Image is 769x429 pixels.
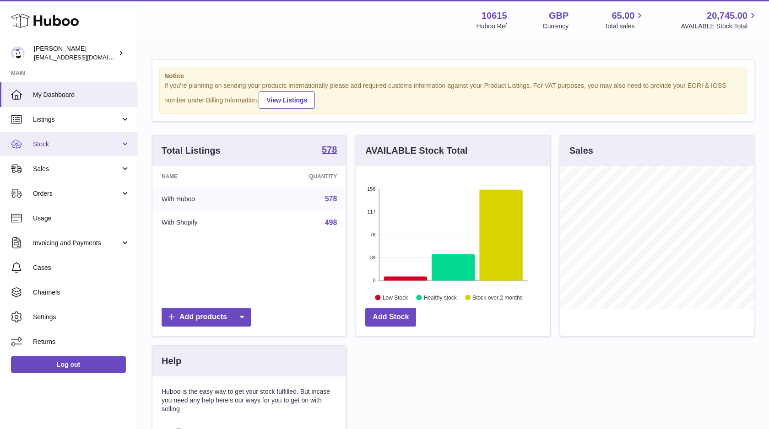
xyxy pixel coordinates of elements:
td: With Shopify [152,211,257,235]
div: If you're planning on sending your products internationally please add required customs informati... [164,81,742,109]
td: With Huboo [152,187,257,211]
text: 39 [370,255,376,260]
text: Stock over 2 months [473,294,523,300]
text: Healthy stock [424,294,457,300]
h3: Total Listings [162,145,221,157]
span: Settings [33,313,130,322]
span: Channels [33,288,130,297]
text: 156 [367,186,375,192]
span: Listings [33,115,120,124]
a: 498 [325,219,337,226]
div: Currency [543,22,569,31]
span: Orders [33,189,120,198]
a: 20,745.00 AVAILABLE Stock Total [681,10,758,31]
p: Huboo is the easy way to get your stock fulfilled. But incase you need any help here's our ways f... [162,387,337,413]
span: Cases [33,263,130,272]
div: Huboo Ref [477,22,507,31]
span: Sales [33,165,120,173]
span: Usage [33,214,130,223]
img: fulfillment@fable.com [11,46,25,60]
a: Add Stock [365,308,416,327]
th: Name [152,166,257,187]
text: 117 [367,209,375,214]
strong: 578 [322,145,337,154]
h3: Help [162,355,181,367]
h3: Sales [569,145,593,157]
th: Quantity [257,166,346,187]
span: 20,745.00 [707,10,747,22]
div: [PERSON_NAME] [34,44,116,62]
a: Log out [11,356,126,373]
span: 65.00 [612,10,634,22]
span: Invoicing and Payments [33,239,120,247]
strong: 10615 [482,10,507,22]
a: Add products [162,308,251,327]
span: Returns [33,338,130,346]
h3: AVAILABLE Stock Total [365,145,467,157]
strong: Notice [164,72,742,80]
span: [EMAIL_ADDRESS][DOMAIN_NAME] [34,54,135,61]
span: AVAILABLE Stock Total [681,22,758,31]
span: My Dashboard [33,91,130,99]
text: 78 [370,232,376,237]
text: Low Stock [383,294,408,300]
a: 578 [325,195,337,203]
strong: GBP [549,10,569,22]
span: Total sales [604,22,645,31]
a: 65.00 Total sales [604,10,645,31]
a: View Listings [259,91,315,109]
span: Stock [33,140,120,149]
text: 0 [373,278,376,283]
a: 578 [322,145,337,156]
